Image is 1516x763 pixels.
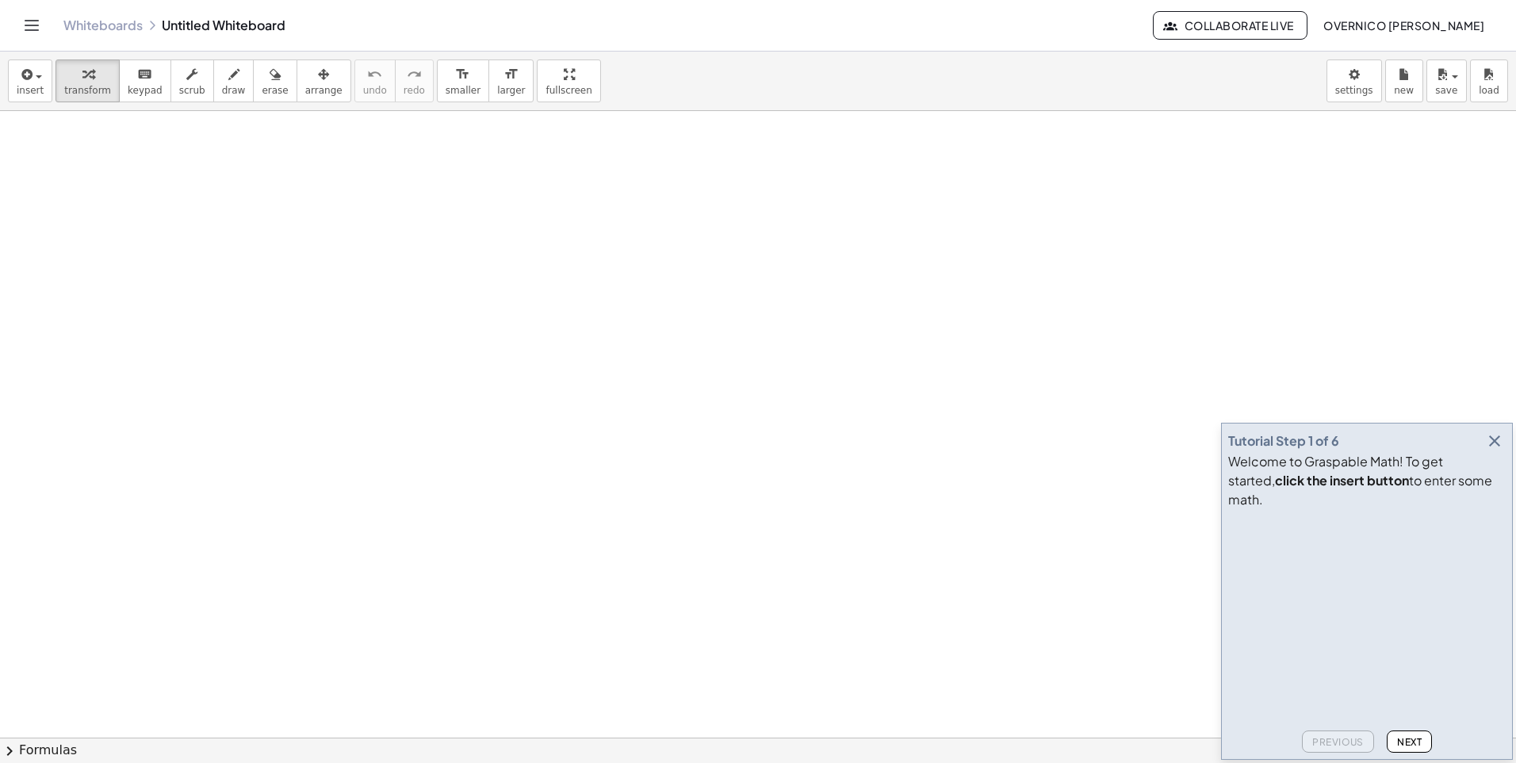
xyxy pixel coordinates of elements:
button: new [1385,59,1423,102]
span: insert [17,85,44,96]
button: Next [1387,730,1432,753]
i: undo [367,65,382,84]
button: keyboardkeypad [119,59,171,102]
a: Whiteboards [63,17,143,33]
span: new [1394,85,1414,96]
div: Tutorial Step 1 of 6 [1228,431,1339,451]
span: save [1435,85,1457,96]
span: OverNico [PERSON_NAME] [1323,18,1484,33]
button: settings [1326,59,1382,102]
button: format_sizesmaller [437,59,489,102]
button: scrub [170,59,214,102]
span: larger [497,85,525,96]
span: fullscreen [546,85,591,96]
i: format_size [503,65,519,84]
i: redo [407,65,422,84]
button: undoundo [354,59,396,102]
span: settings [1335,85,1373,96]
button: format_sizelarger [488,59,534,102]
span: Next [1397,736,1422,748]
span: undo [363,85,387,96]
span: scrub [179,85,205,96]
i: keyboard [137,65,152,84]
span: erase [262,85,288,96]
button: Collaborate Live [1153,11,1307,40]
button: OverNico [PERSON_NAME] [1311,11,1497,40]
b: click the insert button [1275,472,1409,489]
button: insert [8,59,52,102]
button: fullscreen [537,59,600,102]
button: load [1470,59,1508,102]
button: arrange [297,59,351,102]
span: Collaborate Live [1166,18,1293,33]
span: arrange [305,85,343,96]
span: keypad [128,85,163,96]
span: smaller [446,85,480,96]
i: format_size [455,65,470,84]
div: Welcome to Graspable Math! To get started, to enter some math. [1228,452,1506,509]
button: save [1426,59,1467,102]
span: redo [404,85,425,96]
button: erase [253,59,297,102]
span: load [1479,85,1499,96]
button: Toggle navigation [19,13,44,38]
button: transform [56,59,120,102]
button: redoredo [395,59,434,102]
span: draw [222,85,246,96]
span: transform [64,85,111,96]
button: draw [213,59,255,102]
